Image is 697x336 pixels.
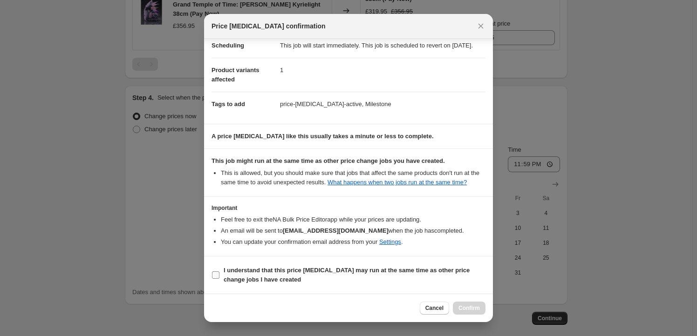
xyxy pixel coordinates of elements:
li: You can update your confirmation email address from your . [221,237,485,247]
b: This job might run at the same time as other price change jobs you have created. [212,157,445,164]
li: An email will be sent to when the job has completed . [221,226,485,235]
span: Scheduling [212,42,244,49]
dd: price-[MEDICAL_DATA]-active, Milestone [280,92,485,116]
span: Price [MEDICAL_DATA] confirmation [212,21,326,31]
dd: 1 [280,58,485,82]
span: Product variants affected [212,67,260,83]
b: [EMAIL_ADDRESS][DOMAIN_NAME] [283,227,389,234]
span: Cancel [425,304,444,312]
button: Cancel [420,302,449,315]
dd: This job will start immediately. This job is scheduled to revert on [DATE]. [280,34,485,58]
h3: Important [212,204,485,212]
button: Close [474,20,487,33]
b: I understand that this price [MEDICAL_DATA] may run at the same time as other price change jobs I... [224,267,470,283]
span: Tags to add [212,101,245,108]
li: This is allowed, but you should make sure that jobs that affect the same products don ' t run at ... [221,168,485,187]
b: A price [MEDICAL_DATA] like this usually takes a minute or less to complete. [212,133,434,140]
li: Feel free to exit the NA Bulk Price Editor app while your prices are updating. [221,215,485,224]
a: Settings [379,238,401,245]
a: What happens when two jobs run at the same time? [328,179,467,186]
